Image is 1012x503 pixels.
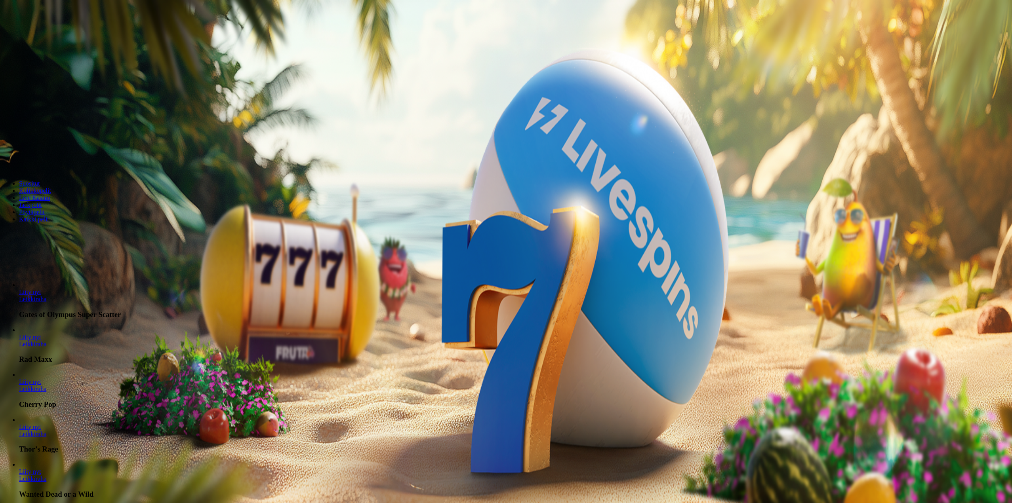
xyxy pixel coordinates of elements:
[19,281,1009,319] article: Gates of Olympus Super Scatter
[19,423,41,430] span: Liity nyt
[19,416,1009,454] article: Thor’s Rage
[19,334,41,340] span: Liity nyt
[19,201,42,208] a: Jackpotit
[19,326,1009,364] article: Rad Maxx
[19,334,41,340] a: Rad Maxx
[19,194,50,201] a: Live Kasino
[19,209,45,215] a: Pöytäpelit
[19,216,49,222] a: Kaikki pelit
[19,461,1009,499] article: Wanted Dead or a Wild
[3,167,1009,223] nav: Lobby
[19,468,41,475] span: Liity nyt
[19,468,41,475] a: Wanted Dead or a Wild
[19,289,41,295] a: Gates of Olympus Super Scatter
[19,475,46,482] a: Wanted Dead or a Wild
[19,490,1009,499] h3: Wanted Dead or a Wild
[19,289,41,295] span: Liity nyt
[19,378,41,385] a: Cherry Pop
[19,341,46,347] a: Rad Maxx
[19,310,1009,319] h3: Gates of Olympus Super Scatter
[19,371,1009,409] article: Cherry Pop
[19,355,1009,364] h3: Rad Maxx
[19,187,51,194] a: Kolikkopelit
[19,445,1009,454] h3: Thor’s Rage
[19,378,41,385] span: Liity nyt
[19,423,41,430] a: Thor’s Rage
[19,385,46,392] a: Cherry Pop
[3,167,1009,237] header: Lobby
[19,431,46,437] a: Thor’s Rage
[19,296,46,302] a: Gates of Olympus Super Scatter
[19,400,1009,409] h3: Cherry Pop
[19,180,40,187] a: Suositut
